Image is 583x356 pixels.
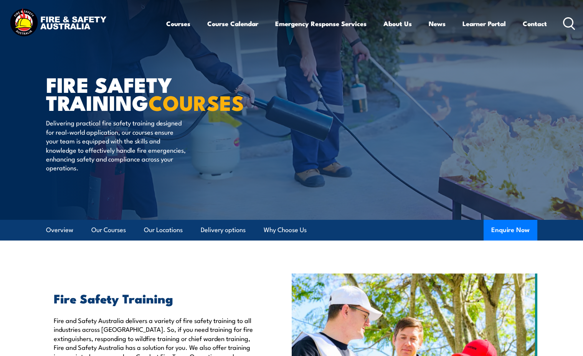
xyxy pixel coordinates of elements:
[149,86,244,118] strong: COURSES
[275,13,367,34] a: Emergency Response Services
[383,13,412,34] a: About Us
[46,220,73,240] a: Overview
[46,75,236,111] h1: FIRE SAFETY TRAINING
[523,13,547,34] a: Contact
[166,13,190,34] a: Courses
[201,220,246,240] a: Delivery options
[144,220,183,240] a: Our Locations
[91,220,126,240] a: Our Courses
[462,13,506,34] a: Learner Portal
[429,13,446,34] a: News
[484,220,537,241] button: Enquire Now
[207,13,258,34] a: Course Calendar
[54,293,256,303] h2: Fire Safety Training
[46,118,186,172] p: Delivering practical fire safety training designed for real-world application, our courses ensure...
[264,220,307,240] a: Why Choose Us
